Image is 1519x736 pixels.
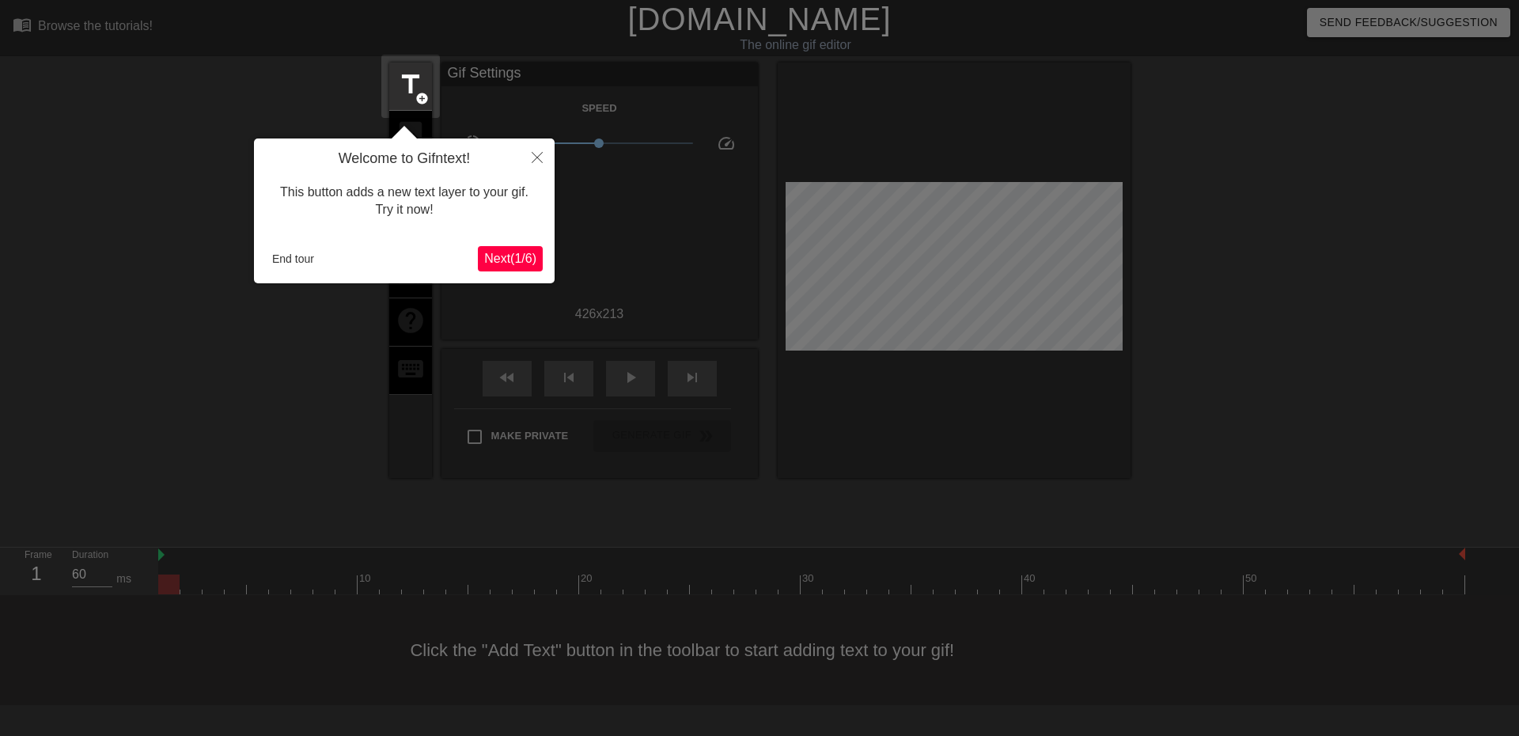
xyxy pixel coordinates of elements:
span: Next ( 1 / 6 ) [484,252,536,265]
h4: Welcome to Gifntext! [266,150,543,168]
button: Close [520,138,555,175]
button: End tour [266,247,320,271]
div: This button adds a new text layer to your gif. Try it now! [266,168,543,235]
button: Next [478,246,543,271]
